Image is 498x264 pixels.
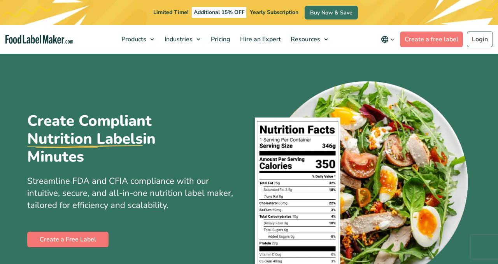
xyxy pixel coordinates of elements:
[250,9,298,16] span: Yearly Subscription
[192,7,247,18] span: Additional 15% OFF
[27,130,143,148] u: Nutrition Labels
[160,25,204,54] a: Industries
[27,112,206,166] h1: Create Compliant in Minutes
[467,32,493,47] a: Login
[305,6,358,19] a: Buy Now & Save
[162,35,193,44] span: Industries
[27,175,233,211] span: Streamline FDA and CFIA compliance with our intuitive, secure, and all-in-one nutrition label mak...
[235,25,284,54] a: Hire an Expert
[286,25,332,54] a: Resources
[27,232,109,247] a: Create a Free Label
[206,25,233,54] a: Pricing
[209,35,231,44] span: Pricing
[117,25,158,54] a: Products
[238,35,282,44] span: Hire an Expert
[119,35,147,44] span: Products
[153,9,188,16] span: Limited Time!
[400,32,463,47] a: Create a free label
[288,35,321,44] span: Resources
